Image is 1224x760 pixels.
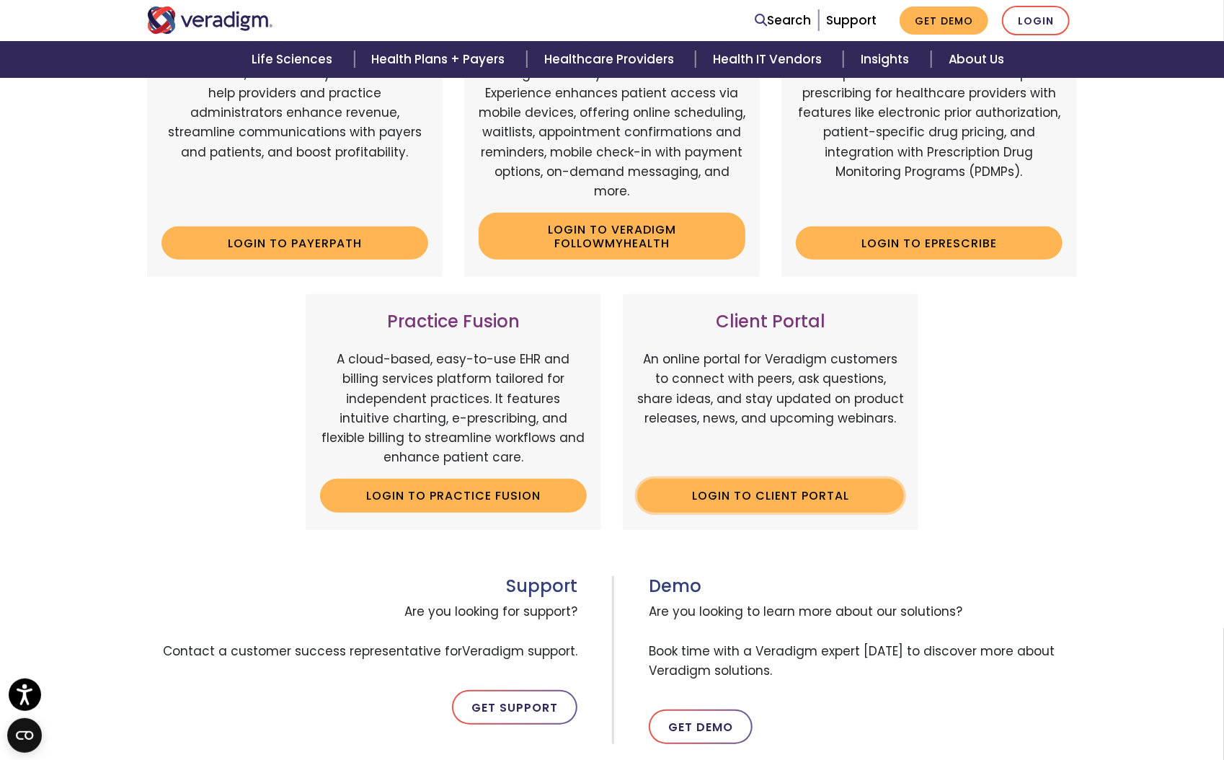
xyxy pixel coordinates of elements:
a: Get Demo [900,6,988,35]
a: Login to Practice Fusion [320,479,587,512]
a: Login to ePrescribe [796,226,1063,260]
a: Login to Veradigm FollowMyHealth [479,213,745,260]
p: Veradigm FollowMyHealth's Mobile Patient Experience enhances patient access via mobile devices, o... [479,64,745,201]
p: A cloud-based, easy-to-use EHR and billing services platform tailored for independent practices. ... [320,350,587,467]
span: Are you looking for support? Contact a customer success representative for [147,596,577,667]
a: Get Support [452,690,577,725]
p: An online portal for Veradigm customers to connect with peers, ask questions, share ideas, and st... [637,350,904,467]
span: Are you looking to learn more about our solutions? Book time with a Veradigm expert [DATE] to dis... [649,596,1077,686]
a: Health Plans + Payers [355,41,527,78]
button: Open CMP widget [7,718,42,753]
a: Life Sciences [234,41,354,78]
a: About Us [931,41,1022,78]
h3: Demo [649,576,1077,597]
a: Insights [843,41,931,78]
a: Search [755,11,811,30]
h3: Client Portal [637,311,904,332]
a: Health IT Vendors [696,41,843,78]
p: Web-based, user-friendly solutions that help providers and practice administrators enhance revenu... [161,64,428,216]
h3: Support [147,576,577,597]
img: Veradigm logo [147,6,273,34]
a: Get Demo [649,710,753,744]
a: Login [1002,6,1070,35]
a: Login to Client Portal [637,479,904,512]
span: Veradigm support. [462,642,577,660]
a: Support [826,12,877,29]
a: Healthcare Providers [527,41,696,78]
a: Login to Payerpath [161,226,428,260]
h3: Practice Fusion [320,311,587,332]
p: A comprehensive solution that simplifies prescribing for healthcare providers with features like ... [796,64,1063,216]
